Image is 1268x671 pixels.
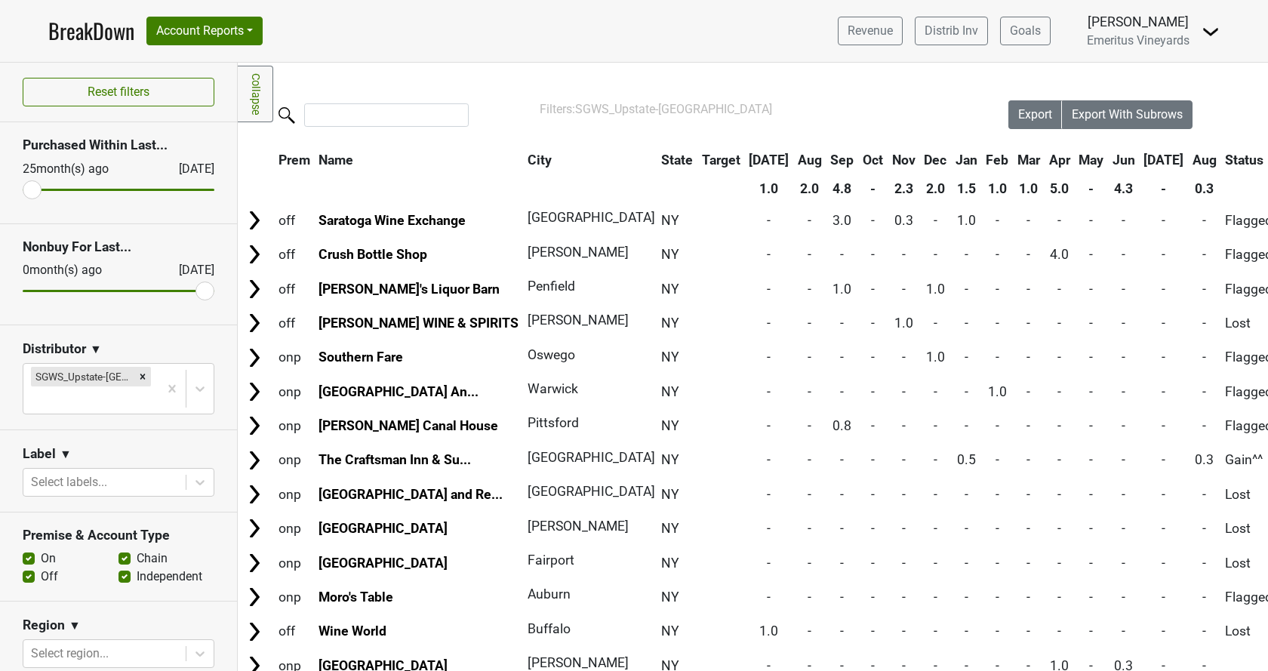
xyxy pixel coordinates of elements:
[965,384,968,399] span: -
[996,418,999,433] span: -
[996,282,999,297] span: -
[1075,175,1107,202] th: -
[794,175,826,202] th: 2.0
[1026,282,1030,297] span: -
[319,213,466,228] a: Saratoga Wine Exchange
[902,282,906,297] span: -
[894,315,913,331] span: 1.0
[1057,521,1061,536] span: -
[1189,175,1220,202] th: 0.3
[137,549,168,568] label: Chain
[934,315,937,331] span: -
[319,521,448,536] a: [GEOGRAPHIC_DATA]
[1089,418,1093,433] span: -
[243,243,266,266] img: Arrow right
[528,381,578,396] span: Warwick
[23,446,56,462] h3: Label
[275,478,314,510] td: onp
[23,137,214,153] h3: Purchased Within Last...
[1202,521,1206,536] span: -
[1122,349,1125,365] span: -
[767,452,771,467] span: -
[1014,175,1044,202] th: 1.0
[833,282,851,297] span: 1.0
[275,444,314,476] td: onp
[275,410,314,442] td: onp
[661,282,679,297] span: NY
[243,380,266,403] img: Arrow right
[996,315,999,331] span: -
[1122,282,1125,297] span: -
[840,247,844,262] span: -
[69,617,81,635] span: ▼
[275,272,314,305] td: off
[1089,556,1093,571] span: -
[996,452,999,467] span: -
[871,349,875,365] span: -
[1202,384,1206,399] span: -
[1089,521,1093,536] span: -
[661,349,679,365] span: NY
[243,552,266,574] img: Arrow right
[808,247,811,262] span: -
[965,282,968,297] span: -
[902,349,906,365] span: -
[319,623,386,639] a: Wine World
[1057,213,1061,228] span: -
[1202,213,1206,228] span: -
[661,521,679,536] span: NY
[871,282,875,297] span: -
[934,247,937,262] span: -
[1089,452,1093,467] span: -
[1057,452,1061,467] span: -
[275,341,314,374] td: onp
[275,306,314,339] td: off
[319,384,479,399] a: [GEOGRAPHIC_DATA] An...
[1122,487,1125,502] span: -
[1225,152,1263,168] span: Status
[902,418,906,433] span: -
[934,384,937,399] span: -
[1162,384,1165,399] span: -
[1202,315,1206,331] span: -
[794,146,826,174] th: Aug: activate to sort column ascending
[934,418,937,433] span: -
[134,367,151,386] div: Remove SGWS_Upstate-NY
[767,384,771,399] span: -
[983,146,1013,174] th: Feb: activate to sort column ascending
[859,146,887,174] th: Oct: activate to sort column ascending
[23,528,214,543] h3: Premise & Account Type
[871,556,875,571] span: -
[808,452,811,467] span: -
[1162,213,1165,228] span: -
[1202,282,1206,297] span: -
[319,589,393,605] a: Moro's Table
[1057,384,1061,399] span: -
[1026,213,1030,228] span: -
[934,213,937,228] span: -
[808,349,811,365] span: -
[528,484,655,499] span: [GEOGRAPHIC_DATA]
[1162,521,1165,536] span: -
[1057,556,1061,571] span: -
[1189,146,1220,174] th: Aug: activate to sort column ascending
[767,247,771,262] span: -
[808,213,811,228] span: -
[1089,349,1093,365] span: -
[988,384,1007,399] span: 1.0
[840,349,844,365] span: -
[926,282,945,297] span: 1.0
[1089,315,1093,331] span: -
[934,487,937,502] span: -
[23,78,214,106] button: Reset filters
[657,146,697,174] th: State: activate to sort column ascending
[243,346,266,369] img: Arrow right
[540,100,966,119] div: Filters:
[528,210,655,225] span: [GEOGRAPHIC_DATA]
[808,282,811,297] span: -
[926,349,945,365] span: 1.0
[165,160,214,178] div: [DATE]
[1026,247,1030,262] span: -
[808,384,811,399] span: -
[767,556,771,571] span: -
